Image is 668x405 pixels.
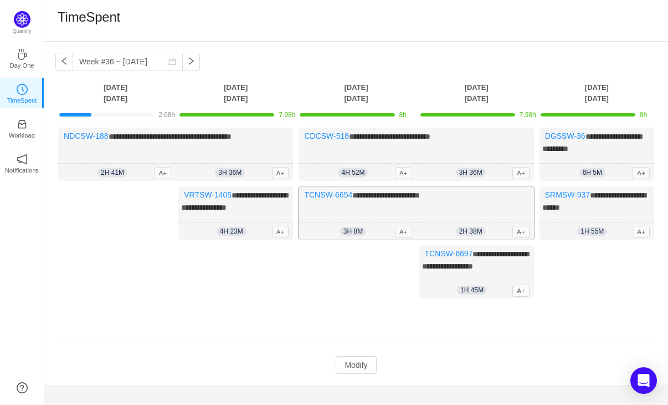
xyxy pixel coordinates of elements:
a: SRMSW-937 [554,190,599,199]
span: 3h 36m [456,168,486,177]
p: Day One [9,60,34,70]
span: 4h 23m [217,227,246,236]
img: 10556 [542,131,551,140]
i: icon: notification [17,154,28,165]
span: A+ [633,226,650,238]
a: icon: notificationNotifications [17,157,28,168]
h1: TimeSpent [58,9,120,26]
span: 3h 8m [340,227,366,236]
th: [DATE] [DATE] [176,82,296,104]
a: icon: question-circle [17,382,28,393]
button: icon: right [182,53,200,70]
span: 2.68h [158,111,175,119]
span: 7.98h [279,111,295,119]
i: icon: coffee [17,49,28,60]
span: A+ [395,226,412,238]
span: 2h 38m [456,227,486,236]
a: VRTSW-1405 [193,190,240,199]
span: A+ [512,167,530,179]
span: 8h [399,111,407,119]
span: A+ [512,226,530,238]
a: DGSSW-36 [554,131,594,140]
p: Quantify [13,28,32,36]
span: 1h 55m [577,227,607,236]
button: icon: left [55,53,73,70]
span: A+ [272,226,289,238]
span: A+ [395,167,412,179]
th: [DATE] [DATE] [296,82,416,104]
th: [DATE] [DATE] [537,82,657,104]
p: TimeSpent [7,95,37,105]
span: 2h 41m [97,168,127,177]
a: CDCSW-518 [313,131,358,140]
span: 3h 36m [215,168,245,177]
i: icon: calendar [168,58,176,65]
p: Workload [9,130,35,140]
img: 10556 [181,190,190,199]
i: icon: inbox [17,119,28,130]
th: [DATE] [DATE] [55,82,176,104]
a: TCNSW-6654 [304,190,352,199]
span: 4h 52m [338,168,368,177]
button: Modify [336,356,376,374]
span: A+ [155,167,172,179]
p: Notifications [5,165,39,175]
a: icon: coffeeDay One [17,52,28,63]
div: Open Intercom Messenger [630,367,657,394]
span: 1h 45m [457,286,487,295]
img: 10556 [422,249,431,258]
span: A+ [272,167,289,179]
a: TCNSW-6697 [434,249,482,258]
span: 7.98h [520,111,536,119]
th: [DATE] [DATE] [417,82,537,104]
img: 10556 [542,190,551,199]
input: Select a week [73,53,183,70]
i: icon: clock-circle [17,84,28,95]
a: NDCSW-188 [64,131,109,140]
span: 8h [640,111,647,119]
span: A+ [512,285,530,297]
img: 10556 [301,131,310,140]
a: icon: clock-circleTimeSpent [17,87,28,98]
span: 6h 5m [579,168,605,177]
a: icon: inboxWorkload [17,122,28,133]
img: Quantify [14,11,30,28]
span: A+ [633,167,650,179]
